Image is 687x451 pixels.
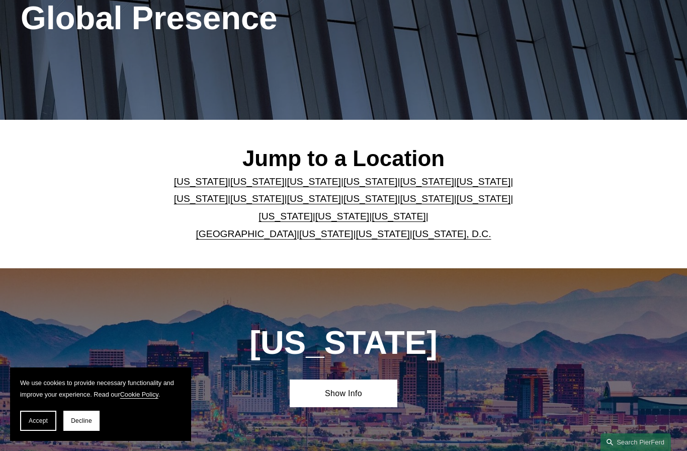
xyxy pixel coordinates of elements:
[290,380,397,407] a: Show Info
[457,193,510,204] a: [US_STATE]
[343,176,397,187] a: [US_STATE]
[63,411,100,431] button: Decline
[457,176,510,187] a: [US_STATE]
[356,229,409,239] a: [US_STATE]
[315,211,369,221] a: [US_STATE]
[259,211,312,221] a: [US_STATE]
[71,417,92,424] span: Decline
[287,193,341,204] a: [US_STATE]
[20,411,56,431] button: Accept
[29,417,48,424] span: Accept
[155,173,532,243] p: | | | | | | | | | | | | | | | | | |
[120,391,158,398] a: Cookie Policy
[174,176,228,187] a: [US_STATE]
[230,193,284,204] a: [US_STATE]
[209,324,478,362] h1: [US_STATE]
[299,229,353,239] a: [US_STATE]
[400,176,454,187] a: [US_STATE]
[600,433,671,451] a: Search this site
[372,211,425,221] a: [US_STATE]
[155,145,532,172] h2: Jump to a Location
[230,176,284,187] a: [US_STATE]
[287,176,341,187] a: [US_STATE]
[400,193,454,204] a: [US_STATE]
[196,229,297,239] a: [GEOGRAPHIC_DATA]
[20,378,181,401] p: We use cookies to provide necessary functionality and improve your experience. Read our .
[10,367,191,441] section: Cookie banner
[174,193,228,204] a: [US_STATE]
[412,229,491,239] a: [US_STATE], D.C.
[343,193,397,204] a: [US_STATE]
